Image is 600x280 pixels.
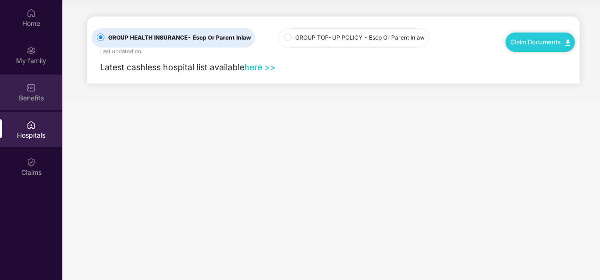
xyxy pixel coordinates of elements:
img: svg+xml;base64,PHN2ZyBpZD0iQ2xhaW0iIHhtbG5zPSJodHRwOi8vd3d3LnczLm9yZy8yMDAwL3N2ZyIgd2lkdGg9IjIwIi... [26,157,36,167]
a: here >> [244,62,276,72]
img: svg+xml;base64,PHN2ZyB4bWxucz0iaHR0cDovL3d3dy53My5vcmcvMjAwMC9zdmciIHdpZHRoPSIxMC40IiBoZWlnaHQ9Ij... [566,40,570,46]
a: Claim Documents [510,38,570,46]
img: svg+xml;base64,PHN2ZyBpZD0iSG9tZSIgeG1sbnM9Imh0dHA6Ly93d3cudzMub3JnLzIwMDAvc3ZnIiB3aWR0aD0iMjAiIG... [26,8,36,18]
span: - Escp Or Parent Inlaw [364,34,425,41]
span: Latest cashless hospital list available [100,62,244,72]
img: svg+xml;base64,PHN2ZyBpZD0iQmVuZWZpdHMiIHhtbG5zPSJodHRwOi8vd3d3LnczLm9yZy8yMDAwL3N2ZyIgd2lkdGg9Ij... [26,83,36,92]
span: GROUP HEALTH INSURANCE [104,33,255,42]
img: svg+xml;base64,PHN2ZyB3aWR0aD0iMjAiIGhlaWdodD0iMjAiIHZpZXdCb3g9IjAgMCAyMCAyMCIgZmlsbD0ibm9uZSIgeG... [26,46,36,55]
span: GROUP TOP-UP POLICY [291,33,429,42]
div: Last updated on . [100,48,143,56]
img: svg+xml;base64,PHN2ZyBpZD0iSG9zcGl0YWxzIiB4bWxucz0iaHR0cDovL3d3dy53My5vcmcvMjAwMC9zdmciIHdpZHRoPS... [26,120,36,130]
span: - Escp Or Parent Inlaw [188,34,251,41]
